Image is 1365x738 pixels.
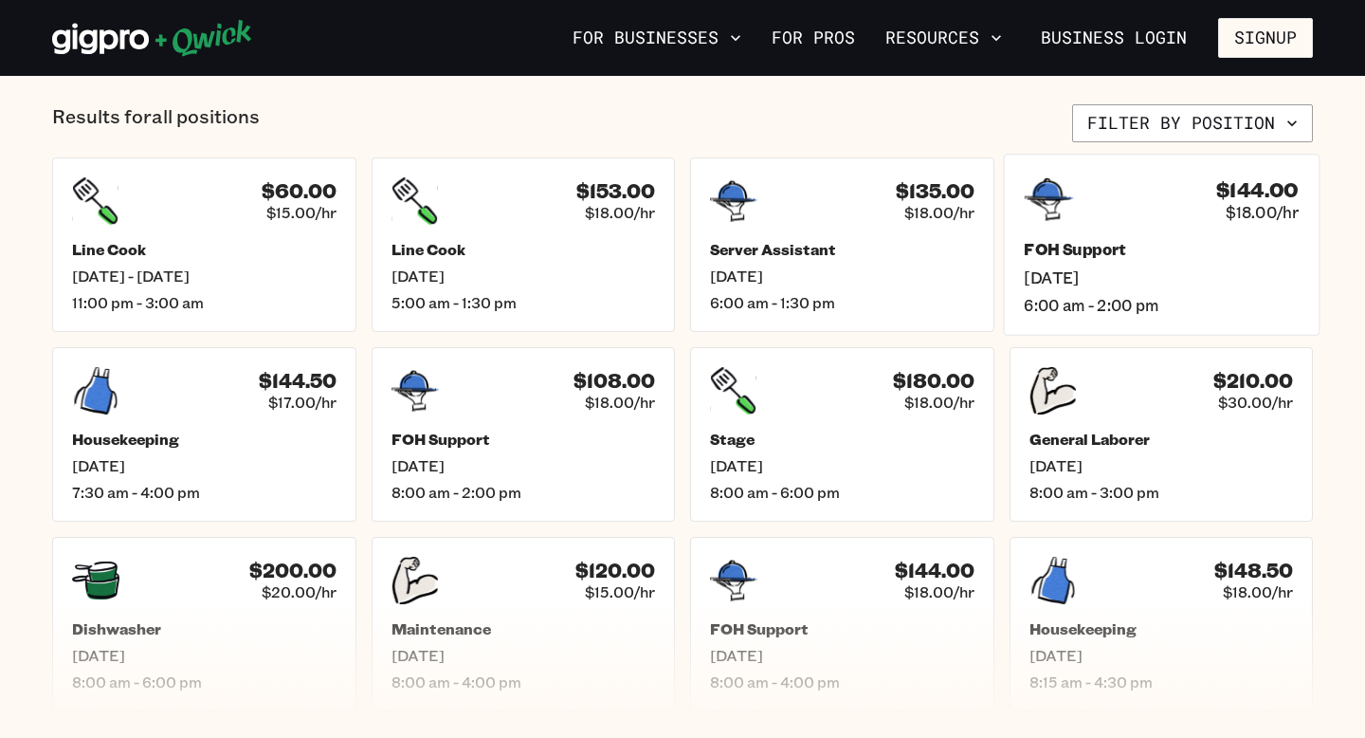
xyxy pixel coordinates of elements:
span: 8:00 am - 4:00 pm [710,673,974,692]
h5: Line Cook [391,240,656,259]
span: $15.00/hr [585,582,655,601]
span: 8:00 am - 6:00 pm [72,673,337,692]
span: [DATE] [391,646,656,665]
span: $20.00/hr [262,582,337,601]
h5: FOH Support [1024,240,1299,260]
span: $18.00/hr [904,393,974,412]
span: [DATE] [72,456,337,475]
span: $15.00/hr [266,203,337,222]
a: $60.00$15.00/hrLine Cook[DATE] - [DATE]11:00 pm - 3:00 am [52,157,356,332]
span: [DATE] [1024,268,1299,287]
h4: $144.00 [895,559,974,582]
span: [DATE] [710,646,974,665]
span: [DATE] [1029,456,1294,475]
h4: $200.00 [249,559,337,582]
a: $144.00$18.00/hrFOH Support[DATE]6:00 am - 2:00 pm [1003,154,1319,335]
h4: $144.00 [1215,177,1298,202]
h4: $210.00 [1213,369,1293,393]
span: [DATE] [710,267,974,286]
span: $18.00/hr [585,203,655,222]
h5: Stage [710,430,974,449]
button: Filter by position [1072,104,1313,142]
span: 8:00 am - 4:00 pm [391,673,656,692]
h4: $120.00 [575,559,655,582]
a: $180.00$18.00/hrStage[DATE]8:00 am - 6:00 pm [690,347,994,522]
h4: $108.00 [573,369,655,393]
h5: Maintenance [391,619,656,638]
button: Signup [1218,18,1313,58]
h5: Line Cook [72,240,337,259]
h5: FOH Support [710,619,974,638]
a: Business Login [1025,18,1203,58]
span: [DATE] [391,267,656,286]
span: 8:00 am - 3:00 pm [1029,483,1294,502]
span: $18.00/hr [585,393,655,412]
span: 5:00 am - 1:30 pm [391,293,656,312]
a: $144.00$18.00/hrFOH Support[DATE]8:00 am - 4:00 pm [690,537,994,711]
span: $18.00/hr [1223,582,1293,601]
h4: $135.00 [896,179,974,203]
a: $135.00$18.00/hrServer Assistant[DATE]6:00 am - 1:30 pm [690,157,994,332]
h4: $153.00 [576,179,655,203]
span: $18.00/hr [904,203,974,222]
span: 8:15 am - 4:30 pm [1029,673,1294,692]
span: 6:00 am - 1:30 pm [710,293,974,312]
a: $200.00$20.00/hrDishwasher[DATE]8:00 am - 6:00 pm [52,537,356,711]
span: [DATE] [391,456,656,475]
h5: Server Assistant [710,240,974,259]
span: [DATE] - [DATE] [72,267,337,286]
span: $18.00/hr [904,582,974,601]
h5: General Laborer [1029,430,1294,449]
span: [DATE] [1029,646,1294,665]
a: $148.50$18.00/hrHousekeeping[DATE]8:15 am - 4:30 pm [1010,537,1314,711]
a: $144.50$17.00/hrHousekeeping[DATE]7:30 am - 4:00 pm [52,347,356,522]
a: $210.00$30.00/hrGeneral Laborer[DATE]8:00 am - 3:00 pm [1010,347,1314,522]
h5: Dishwasher [72,619,337,638]
span: 8:00 am - 2:00 pm [391,483,656,502]
button: Resources [878,22,1010,54]
span: $18.00/hr [1226,202,1299,222]
button: For Businesses [565,22,749,54]
a: $153.00$18.00/hrLine Cook[DATE]5:00 am - 1:30 pm [372,157,676,332]
span: 11:00 pm - 3:00 am [72,293,337,312]
span: 6:00 am - 2:00 pm [1024,295,1299,315]
a: $108.00$18.00/hrFOH Support[DATE]8:00 am - 2:00 pm [372,347,676,522]
span: 8:00 am - 6:00 pm [710,483,974,502]
span: $30.00/hr [1218,393,1293,412]
a: For Pros [764,22,863,54]
h5: Housekeeping [72,430,337,449]
h5: Housekeeping [1029,619,1294,638]
h4: $148.50 [1214,559,1293,582]
h4: $180.00 [893,369,974,393]
a: $120.00$15.00/hrMaintenance[DATE]8:00 am - 4:00 pm [372,537,676,711]
h4: $60.00 [262,179,337,203]
span: [DATE] [72,646,337,665]
h5: FOH Support [391,430,656,449]
p: Results for all positions [52,104,260,142]
span: 7:30 am - 4:00 pm [72,483,337,502]
h4: $144.50 [259,369,337,393]
span: [DATE] [710,456,974,475]
span: $17.00/hr [268,393,337,412]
